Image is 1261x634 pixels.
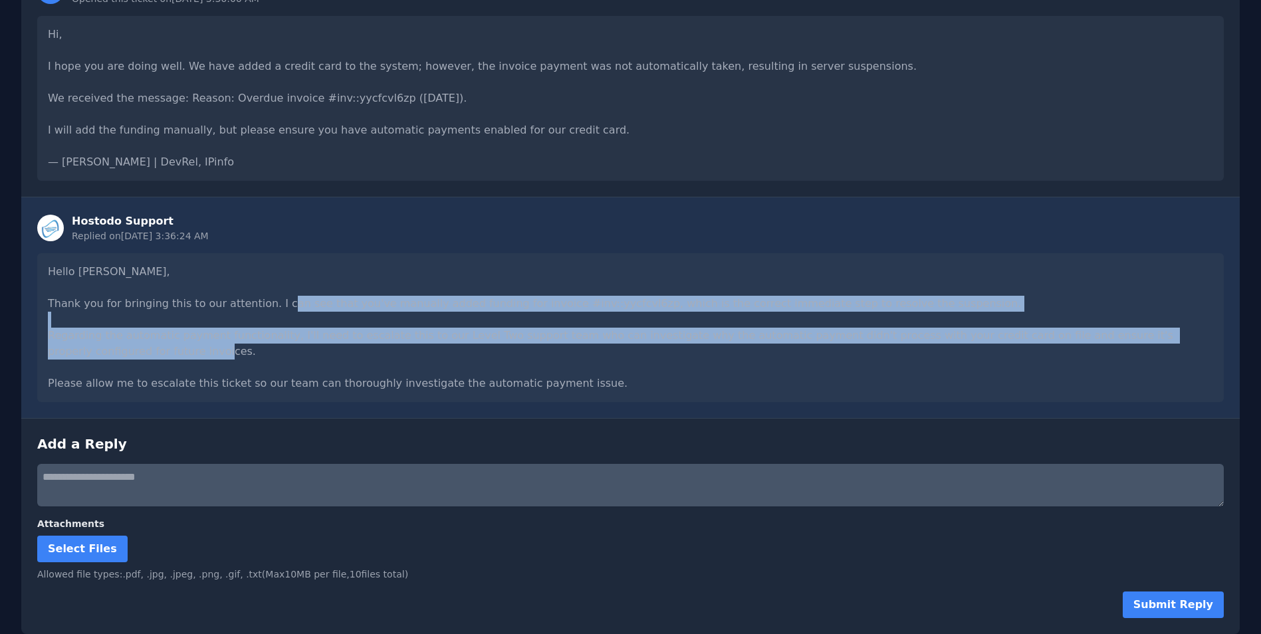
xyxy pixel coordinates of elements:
[37,215,64,241] img: Staff
[1123,591,1224,618] button: Submit Reply
[37,568,1224,581] div: Allowed file types: .pdf, .jpg, .jpeg, .png, .gif, .txt (Max 10 MB per file, 10 files total)
[72,229,209,243] div: Replied on [DATE] 3:36:24 AM
[37,517,1224,530] label: Attachments
[72,213,209,229] div: Hostodo Support
[48,542,117,555] span: Select Files
[37,16,1224,181] div: Hi, I hope you are doing well. We have added a credit card to the system; however, the invoice pa...
[37,435,1224,453] h3: Add a Reply
[37,253,1224,402] div: Hello [PERSON_NAME], Thank you for bringing this to our attention. I can see that you've manually...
